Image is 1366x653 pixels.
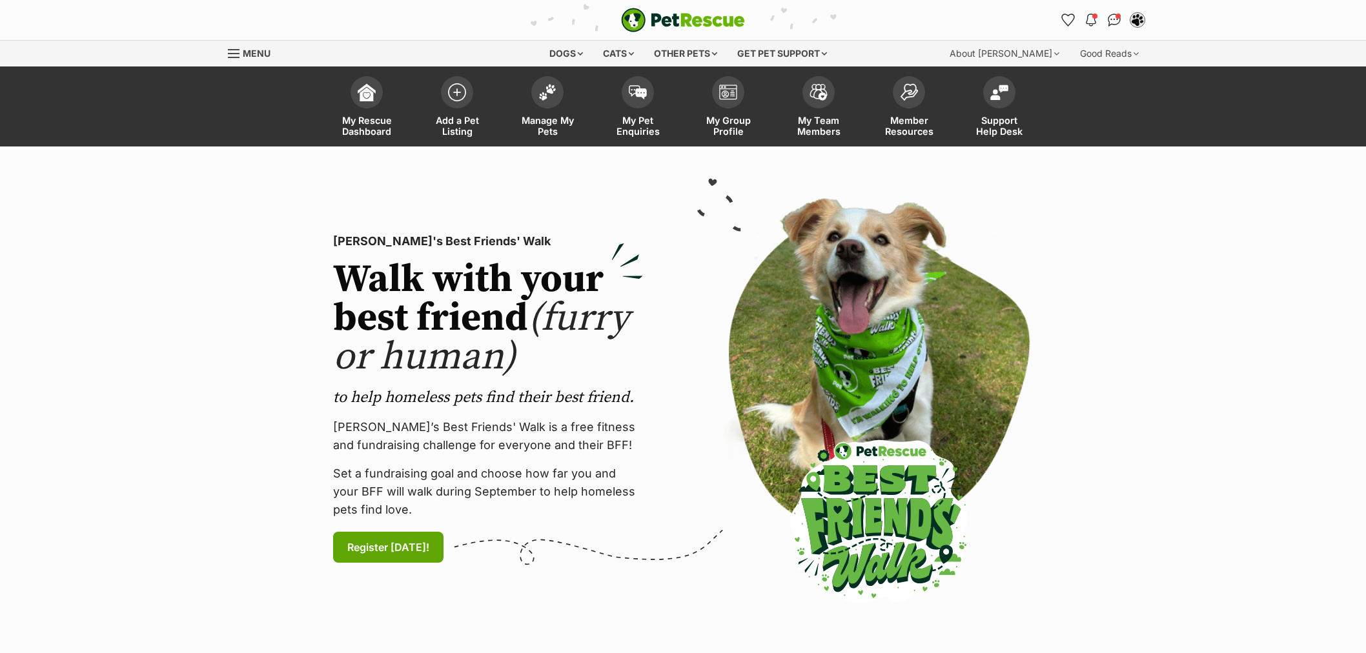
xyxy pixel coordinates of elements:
[880,115,938,137] span: Member Resources
[333,418,643,454] p: [PERSON_NAME]’s Best Friends' Walk is a free fitness and fundraising challenge for everyone and t...
[790,115,848,137] span: My Team Members
[970,115,1028,137] span: Support Help Desk
[1057,10,1078,30] a: Favourites
[518,115,576,137] span: Manage My Pets
[338,115,396,137] span: My Rescue Dashboard
[1086,14,1096,26] img: notifications-46538b983faf8c2785f20acdc204bb7945ddae34d4c08c2a6579f10ce5e182be.svg
[621,8,745,32] img: logo-e224e6f780fb5917bec1dbf3a21bbac754714ae5b6737aabdf751b685950b380.svg
[428,115,486,137] span: Add a Pet Listing
[347,539,429,555] span: Register [DATE]!
[412,70,502,146] a: Add a Pet Listing
[228,41,280,64] a: Menu
[990,85,1008,100] img: help-desk-icon-fdf02630f3aa405de69fd3d07c3f3aa587a6932b1a1747fa1d2bba05be0121f9.svg
[900,83,918,101] img: member-resources-icon-8e73f808a243e03378d46382f2149f9095a855e16c252ad45f914b54edf8863c.svg
[1108,14,1121,26] img: chat-41dd97257d64d25036548639549fe6c8038ab92f7586957e7f3b1b290dea8141.svg
[1104,10,1125,30] a: Conversations
[593,70,683,146] a: My Pet Enquiries
[333,261,643,377] h2: Walk with your best friend
[864,70,954,146] a: Member Resources
[333,387,643,408] p: to help homeless pets find their best friend.
[1071,41,1148,66] div: Good Reads
[1131,14,1144,26] img: Lynda Smith profile pic
[540,41,592,66] div: Dogs
[810,84,828,101] img: team-members-icon-5396bd8760b3fe7c0b43da4ab00e1e3bb1a5d9ba89233759b79545d2d3fc5d0d.svg
[448,83,466,101] img: add-pet-listing-icon-0afa8454b4691262ce3f59096e99ab1cd57d4a30225e0717b998d2c9b9846f56.svg
[728,41,836,66] div: Get pet support
[699,115,757,137] span: My Group Profile
[333,294,629,381] span: (furry or human)
[683,70,773,146] a: My Group Profile
[594,41,643,66] div: Cats
[502,70,593,146] a: Manage My Pets
[1081,10,1101,30] button: Notifications
[629,85,647,99] img: pet-enquiries-icon-7e3ad2cf08bfb03b45e93fb7055b45f3efa6380592205ae92323e6603595dc1f.svg
[621,8,745,32] a: PetRescue
[1057,10,1148,30] ul: Account quick links
[538,84,556,101] img: manage-my-pets-icon-02211641906a0b7f246fdf0571729dbe1e7629f14944591b6c1af311fb30b64b.svg
[321,70,412,146] a: My Rescue Dashboard
[645,41,726,66] div: Other pets
[333,465,643,519] p: Set a fundraising goal and choose how far you and your BFF will walk during September to help hom...
[333,532,443,563] a: Register [DATE]!
[719,85,737,100] img: group-profile-icon-3fa3cf56718a62981997c0bc7e787c4b2cf8bcc04b72c1350f741eb67cf2f40e.svg
[1127,10,1148,30] button: My account
[773,70,864,146] a: My Team Members
[609,115,667,137] span: My Pet Enquiries
[333,232,643,250] p: [PERSON_NAME]'s Best Friends' Walk
[358,83,376,101] img: dashboard-icon-eb2f2d2d3e046f16d808141f083e7271f6b2e854fb5c12c21221c1fb7104beca.svg
[941,41,1068,66] div: About [PERSON_NAME]
[243,48,270,59] span: Menu
[954,70,1045,146] a: Support Help Desk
